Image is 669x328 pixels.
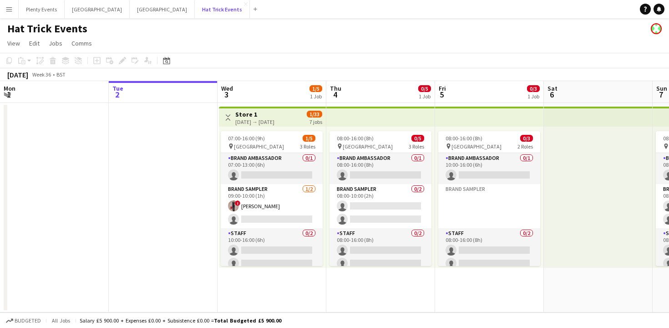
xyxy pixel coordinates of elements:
h3: Store 1 [235,110,274,118]
app-card-role: Staff0/208:00-16:00 (8h) [438,228,540,272]
app-card-role: Brand Ambassador0/107:00-13:00 (6h) [221,153,323,184]
app-job-card: 08:00-16:00 (8h)0/3 [GEOGRAPHIC_DATA]2 RolesBrand Ambassador0/110:00-16:00 (6h) Brand SamplerStaf... [438,131,540,266]
span: Mon [4,84,15,92]
span: 0/5 [411,135,424,142]
span: Wed [221,84,233,92]
span: Total Budgeted £5 900.00 [214,317,281,324]
div: 1 Job [527,93,539,100]
a: Comms [68,37,96,49]
span: Sat [547,84,557,92]
div: 1 Job [310,93,322,100]
app-user-avatar: James Runnymede [651,23,662,34]
span: 1 [2,89,15,100]
span: Budgeted [15,318,41,324]
span: 7 [655,89,667,100]
span: ! [235,200,240,206]
span: 1/5 [309,85,322,92]
div: Salary £5 900.00 + Expenses £0.00 + Subsistence £0.00 = [80,317,281,324]
span: View [7,39,20,47]
div: [DATE] → [DATE] [235,118,274,125]
span: 08:00-16:00 (8h) [446,135,482,142]
app-card-role: Brand Ambassador0/110:00-16:00 (6h) [438,153,540,184]
span: All jobs [50,317,72,324]
span: 5 [437,89,446,100]
a: View [4,37,24,49]
span: Tue [112,84,123,92]
span: 6 [546,89,557,100]
app-job-card: 07:00-16:00 (9h)1/5 [GEOGRAPHIC_DATA]3 RolesBrand Ambassador0/107:00-13:00 (6h) Brand Sampler1/20... [221,131,323,266]
span: Week 36 [30,71,53,78]
div: BST [56,71,66,78]
app-job-card: 08:00-16:00 (8h)0/5 [GEOGRAPHIC_DATA]3 RolesBrand Ambassador0/108:00-16:00 (8h) Brand Sampler0/20... [329,131,431,266]
span: 07:00-16:00 (9h) [228,135,265,142]
span: 1/33 [307,111,322,118]
span: Edit [29,39,40,47]
span: 3 Roles [300,143,315,150]
span: Thu [330,84,341,92]
span: Fri [439,84,446,92]
app-card-role: Brand Sampler0/208:00-10:00 (2h) [329,184,431,228]
div: [DATE] [7,70,28,79]
a: Edit [25,37,43,49]
span: [GEOGRAPHIC_DATA] [343,143,393,150]
button: [GEOGRAPHIC_DATA] [65,0,130,18]
button: [GEOGRAPHIC_DATA] [130,0,195,18]
span: 2 Roles [517,143,533,150]
span: 4 [329,89,341,100]
span: 3 [220,89,233,100]
app-card-role: Staff0/208:00-16:00 (8h) [329,228,431,272]
span: [GEOGRAPHIC_DATA] [234,143,284,150]
button: Hat Trick Events [195,0,250,18]
a: Jobs [45,37,66,49]
span: [GEOGRAPHIC_DATA] [451,143,502,150]
span: 0/3 [520,135,533,142]
span: 2 [111,89,123,100]
span: Jobs [49,39,62,47]
span: Sun [656,84,667,92]
div: 1 Job [419,93,431,100]
app-card-role: Brand Sampler1/209:00-10:00 (1h)![PERSON_NAME] [221,184,323,228]
span: 0/3 [527,85,540,92]
span: 08:00-16:00 (8h) [337,135,374,142]
button: Plenty Events [19,0,65,18]
span: 1/5 [303,135,315,142]
div: 7 jobs [309,118,322,125]
app-card-role: Brand Ambassador0/108:00-16:00 (8h) [329,153,431,184]
h1: Hat Trick Events [7,22,87,36]
app-card-role-placeholder: Brand Sampler [438,184,540,228]
span: 0/5 [418,85,431,92]
span: 3 Roles [409,143,424,150]
button: Budgeted [5,316,42,326]
span: Comms [71,39,92,47]
app-card-role: Staff0/210:00-16:00 (6h) [221,228,323,272]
